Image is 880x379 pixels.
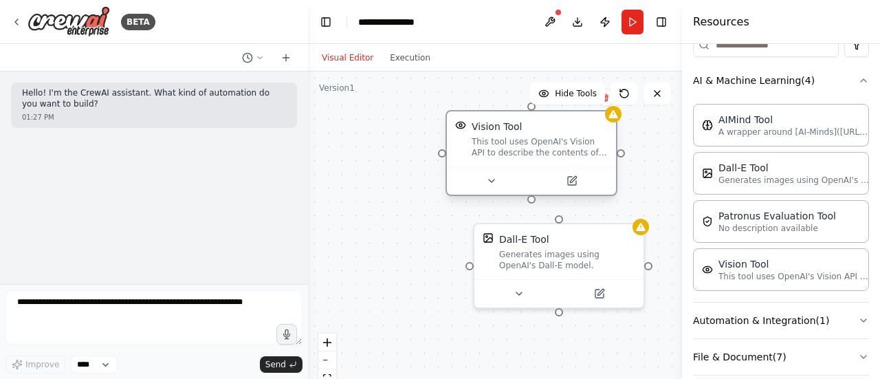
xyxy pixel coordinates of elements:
[702,216,713,227] img: PatronusEvalTool
[499,249,635,271] div: Generates images using OpenAI's Dall-E model.
[702,120,713,131] img: AIMindTool
[555,88,597,99] span: Hide Tools
[275,50,297,66] button: Start a new chat
[718,257,870,271] div: Vision Tool
[472,120,522,133] div: Vision Tool
[718,271,870,282] p: This tool uses OpenAI's Vision API to describe the contents of an image.
[313,50,382,66] button: Visual Editor
[265,359,286,370] span: Send
[455,120,466,131] img: VisionTool
[27,6,110,37] img: Logo
[652,12,671,32] button: Hide right sidebar
[693,63,869,98] button: AI & Machine Learning(4)
[702,168,713,179] img: DallETool
[318,351,336,369] button: zoom out
[22,88,286,109] p: Hello! I'm the CrewAI assistant. What kind of automation do you want to build?
[693,14,749,30] h4: Resources
[472,136,608,158] div: This tool uses OpenAI's Vision API to describe the contents of an image.
[276,324,297,345] button: Click to speak your automation idea
[319,83,355,94] div: Version 1
[560,285,638,302] button: Open in side panel
[718,175,870,186] p: Generates images using OpenAI's Dall-E model.
[5,356,65,373] button: Improve
[718,209,836,223] div: Patronus Evaluation Tool
[533,173,610,189] button: Open in side panel
[718,223,836,234] p: No description available
[445,113,617,199] div: VisionToolVision ToolThis tool uses OpenAI's Vision API to describe the contents of an image.
[693,303,869,338] button: Automation & Integration(1)
[718,161,870,175] div: Dall-E Tool
[260,356,302,373] button: Send
[22,112,286,122] div: 01:27 PM
[693,339,869,375] button: File & Document(7)
[499,232,549,246] div: Dall-E Tool
[382,50,439,66] button: Execution
[358,15,427,29] nav: breadcrumb
[693,98,869,302] div: AI & Machine Learning(4)
[702,264,713,275] img: VisionTool
[121,14,155,30] div: BETA
[473,223,645,309] div: DallEToolDall-E ToolGenerates images using OpenAI's Dall-E model.
[318,334,336,351] button: zoom in
[483,232,494,243] img: DallETool
[530,83,605,105] button: Hide Tools
[718,127,870,138] p: A wrapper around [AI-Minds]([URL][DOMAIN_NAME]). Useful for when you need answers to questions fr...
[316,12,335,32] button: Hide left sidebar
[718,113,870,127] div: AIMind Tool
[236,50,269,66] button: Switch to previous chat
[25,359,59,370] span: Improve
